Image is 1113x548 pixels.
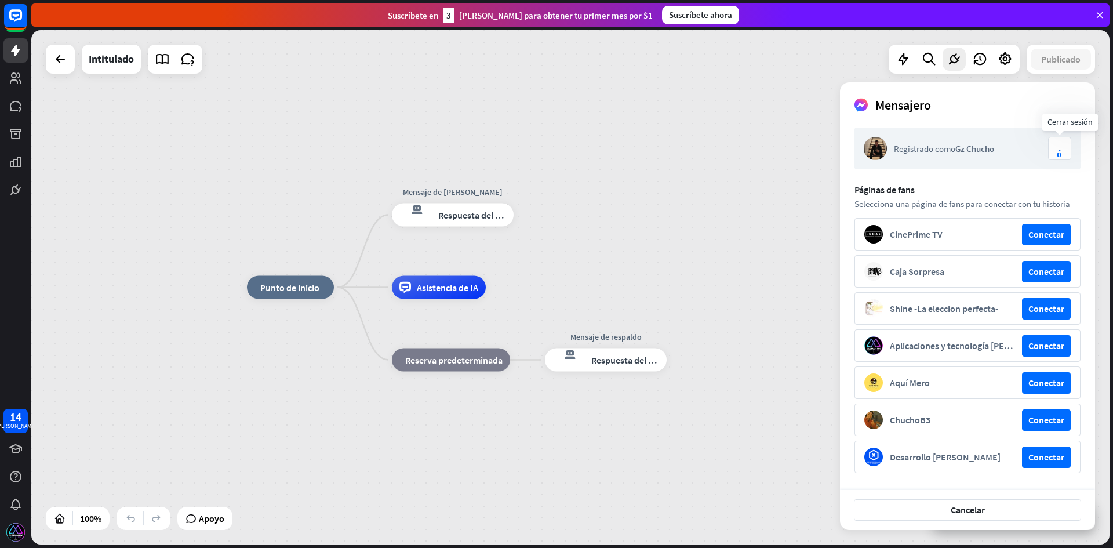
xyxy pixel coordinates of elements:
[1028,303,1064,314] font: Conectar
[591,354,662,366] font: Respuesta del bot
[388,10,438,21] font: Suscríbete en
[955,143,994,154] font: Gz Chucho
[446,10,451,21] font: 3
[399,204,428,215] font: respuesta del bot de bloqueo
[854,184,915,195] font: Páginas de fans
[890,303,1015,314] div: Shine -La eleccion perfecta-
[10,409,21,424] font: 14
[854,198,1070,209] font: Selecciona una página de fans para conectar con tu historia
[1028,414,1064,426] font: Conectar
[1041,53,1081,65] font: Publicado
[890,266,1015,277] div: Caja Sorpresa
[890,414,930,426] font: ChuchoB3
[403,187,503,197] font: Mensaje de [PERSON_NAME]
[405,354,503,366] font: Reserva predeterminada
[1022,261,1071,282] button: Conectar
[80,513,101,524] font: 100%
[260,282,319,293] font: Punto de inicio
[854,499,1081,521] button: Cancelar
[890,377,1015,389] div: Aquí Mero
[552,349,581,360] font: respuesta del bot de bloqueo
[199,513,224,524] font: Apoyo
[9,5,44,39] button: Abrir el widget de chat LiveChat
[669,9,732,20] font: Suscríbete ahora
[890,340,1059,351] font: Aplicaciones y tecnología [PERSON_NAME]
[1028,451,1064,463] font: Conectar
[570,332,642,342] font: Mensaje de respaldo
[1022,372,1071,394] button: Conectar
[875,97,931,113] font: Mensajero
[890,451,1015,463] div: Desarrollo [PERSON_NAME]
[1028,266,1064,277] font: Conectar
[459,10,653,21] font: [PERSON_NAME] para obtener tu primer mes por $1
[951,504,985,516] font: Cancelar
[1028,228,1064,240] font: Conectar
[1022,447,1071,468] button: Conectar
[89,45,134,74] div: Intitulado
[1028,377,1064,389] font: Conectar
[438,209,509,221] font: Respuesta del bot
[417,282,478,293] font: Asistencia de IA
[89,52,134,66] font: Intitulado
[3,409,28,433] a: 14 [PERSON_NAME]
[890,228,943,240] font: CinePrime TV
[1028,340,1064,351] font: Conectar
[1022,298,1071,320] button: Conectar
[1022,335,1071,357] button: Conectar
[1022,224,1071,245] button: Conectar
[894,143,955,154] font: Registrado como
[1057,148,1061,158] font: cerrar sesión
[1031,49,1091,70] button: Publicado
[1022,409,1071,431] button: Conectar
